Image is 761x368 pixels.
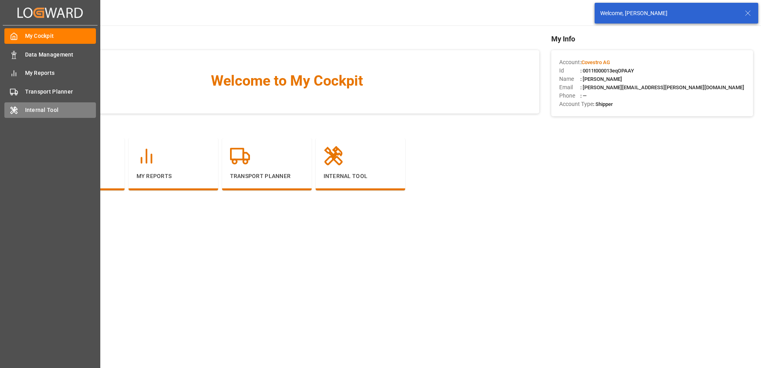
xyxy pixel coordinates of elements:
[559,67,580,75] span: Id
[4,102,96,118] a: Internal Tool
[559,92,580,100] span: Phone
[580,76,622,82] span: : [PERSON_NAME]
[51,70,523,92] span: Welcome to My Cockpit
[25,51,96,59] span: Data Management
[4,84,96,99] a: Transport Planner
[551,33,753,44] span: My Info
[324,172,397,180] p: Internal Tool
[580,93,587,99] span: : —
[600,9,737,18] div: Welcome, [PERSON_NAME]
[580,84,744,90] span: : [PERSON_NAME][EMAIL_ADDRESS][PERSON_NAME][DOMAIN_NAME]
[4,65,96,81] a: My Reports
[137,172,210,180] p: My Reports
[4,28,96,44] a: My Cockpit
[559,58,580,67] span: Account
[25,32,96,40] span: My Cockpit
[35,121,539,132] span: Navigation
[581,59,610,65] span: Covestro AG
[25,69,96,77] span: My Reports
[25,106,96,114] span: Internal Tool
[4,47,96,62] a: Data Management
[593,101,613,107] span: : Shipper
[580,68,634,74] span: : 0011t000013eqOPAAY
[559,83,580,92] span: Email
[580,59,610,65] span: :
[559,75,580,83] span: Name
[25,88,96,96] span: Transport Planner
[559,100,593,108] span: Account Type
[230,172,304,180] p: Transport Planner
